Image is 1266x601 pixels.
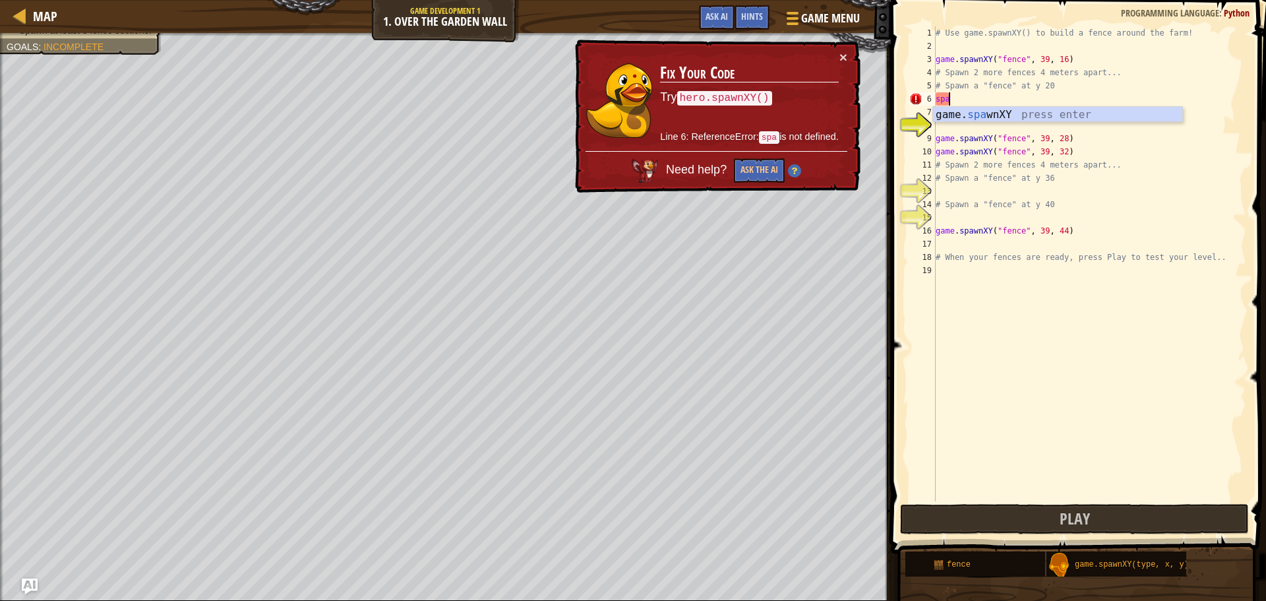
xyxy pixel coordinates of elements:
[660,130,839,144] p: Line 6: ReferenceError: is not defined.
[909,66,936,79] div: 4
[666,164,730,177] span: Need help?
[7,42,38,52] span: Goals
[759,131,779,144] code: spa
[734,158,785,183] button: Ask the AI
[839,50,847,64] button: ×
[909,264,936,277] div: 19
[909,251,936,264] div: 18
[909,119,936,132] div: 8
[677,91,772,106] code: hero.spawnXY()
[909,237,936,251] div: 17
[909,53,936,66] div: 3
[1219,7,1224,19] span: :
[741,10,763,22] span: Hints
[699,5,735,30] button: Ask AI
[1060,508,1090,529] span: Play
[788,164,801,177] img: Hint
[909,132,936,145] div: 9
[909,79,936,92] div: 5
[38,42,44,52] span: :
[909,211,936,224] div: 15
[22,579,38,594] button: Ask AI
[909,172,936,185] div: 12
[632,159,658,183] img: AI
[909,145,936,158] div: 10
[776,5,868,36] button: Game Menu
[44,42,104,52] span: Incomplete
[909,106,936,119] div: 7
[801,10,860,27] span: Game Menu
[1075,560,1189,569] span: game.spawnXY(type, x, y)
[934,559,944,570] img: portrait.png
[909,224,936,237] div: 16
[909,158,936,172] div: 11
[33,7,57,25] span: Map
[909,26,936,40] div: 1
[706,10,728,22] span: Ask AI
[660,64,839,82] h3: Fix Your Code
[900,504,1249,534] button: Play
[909,92,936,106] div: 6
[586,63,652,138] img: duck_okar.png
[26,7,57,25] a: Map
[1224,7,1250,19] span: Python
[909,185,936,198] div: 13
[660,89,839,106] p: Try
[909,40,936,53] div: 2
[909,198,936,211] div: 14
[1121,7,1219,19] span: Programming language
[1046,553,1071,578] img: portrait.png
[947,560,971,569] span: fence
